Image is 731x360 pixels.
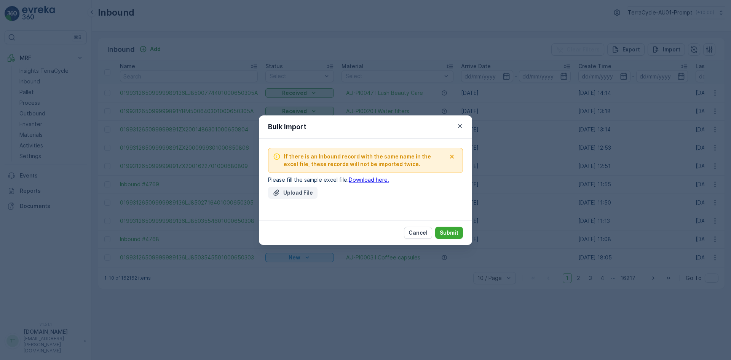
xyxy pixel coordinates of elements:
[268,187,318,199] button: Upload File
[435,227,463,239] button: Submit
[268,176,463,184] p: Please fill the sample excel file.
[409,229,428,237] p: Cancel
[283,189,313,197] p: Upload File
[404,227,432,239] button: Cancel
[284,153,446,168] span: If there is an Inbound record with the same name in the excel file, these records will not be imp...
[440,229,458,237] p: Submit
[349,176,389,183] a: Download here.
[268,122,306,132] p: Bulk Import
